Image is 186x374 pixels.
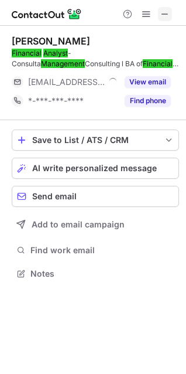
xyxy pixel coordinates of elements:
img: ContactOut v5.3.10 [12,7,82,21]
button: Notes [12,266,179,282]
em: Financial [143,59,173,68]
span: AI write personalized message [32,164,157,173]
button: save-profile-one-click [12,130,179,151]
em: Financial [12,49,42,57]
div: [PERSON_NAME] [12,35,90,47]
button: Reveal Button [125,76,171,88]
span: Notes [30,268,174,279]
span: Send email [32,192,77,201]
button: Send email [12,186,179,207]
button: Reveal Button [125,95,171,107]
div: - Consulta Consulting l BA of at [GEOGRAPHIC_DATA] [12,48,179,69]
span: Add to email campaign [32,220,125,229]
em: Analyst [43,49,68,57]
button: AI write personalized message [12,158,179,179]
em: Management [41,59,85,68]
button: Add to email campaign [12,214,179,235]
button: Find work email [12,242,179,259]
span: [EMAIL_ADDRESS][DOMAIN_NAME] [28,77,105,87]
span: Find work email [30,245,174,256]
div: Save to List / ATS / CRM [32,135,159,145]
